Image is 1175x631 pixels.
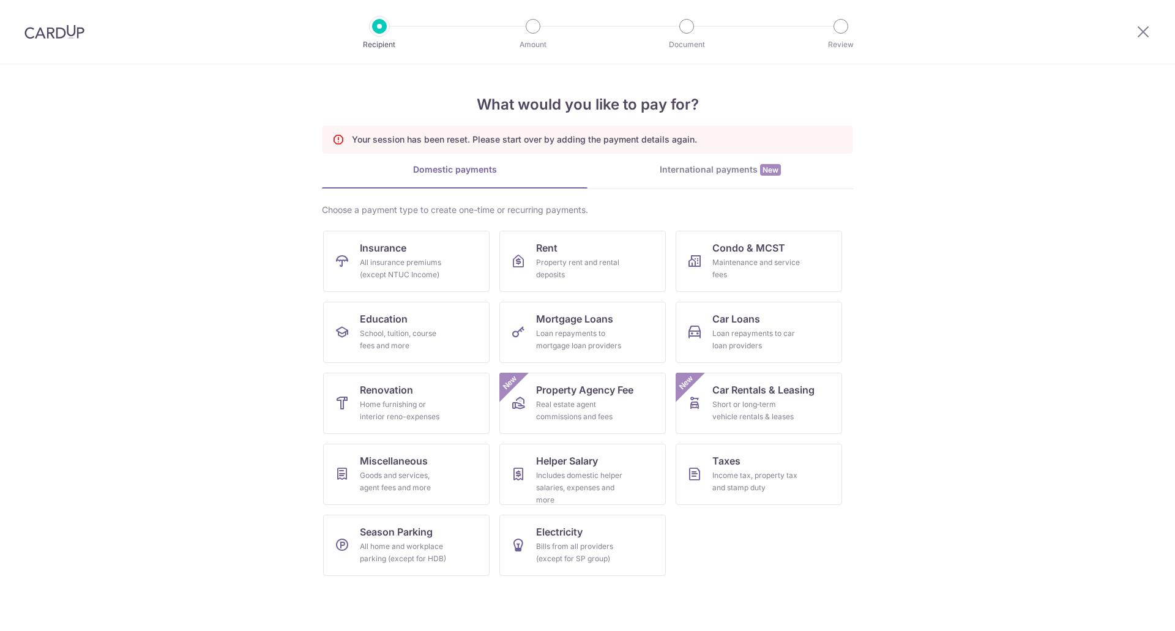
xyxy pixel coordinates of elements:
span: Renovation [360,383,413,397]
p: Review [796,39,886,51]
span: Education [360,312,408,326]
span: Season Parking [360,525,433,539]
a: EducationSchool, tuition, course fees and more [323,302,490,363]
span: Car Rentals & Leasing [712,383,815,397]
a: Helper SalaryIncludes domestic helper salaries, expenses and more [499,444,666,505]
a: Property Agency FeeReal estate agent commissions and feesNew [499,373,666,434]
span: Taxes [712,454,740,468]
div: Domestic payments [322,163,587,176]
div: Choose a payment type to create one-time or recurring payments. [322,204,853,216]
div: Property rent and rental deposits [536,256,624,281]
a: RentProperty rent and rental deposits [499,231,666,292]
iframe: Opens a widget where you can find more information [1097,594,1163,625]
span: Electricity [536,525,583,539]
div: Maintenance and service fees [712,256,800,281]
span: New [676,373,696,393]
span: Condo & MCST [712,241,785,255]
div: Goods and services, agent fees and more [360,469,448,494]
div: All home and workplace parking (except for HDB) [360,540,448,565]
a: ElectricityBills from all providers (except for SP group) [499,515,666,576]
div: Income tax, property tax and stamp duty [712,469,800,494]
span: Property Agency Fee [536,383,633,397]
a: Condo & MCSTMaintenance and service fees [676,231,842,292]
div: Home furnishing or interior reno-expenses [360,398,448,423]
img: CardUp [24,24,84,39]
h4: What would you like to pay for? [322,94,853,116]
a: Car Rentals & LeasingShort or long‑term vehicle rentals & leasesNew [676,373,842,434]
a: TaxesIncome tax, property tax and stamp duty [676,444,842,505]
div: Loan repayments to car loan providers [712,327,800,352]
div: Includes domestic helper salaries, expenses and more [536,469,624,506]
div: International payments [587,163,853,176]
p: Your session has been reset. Please start over by adding the payment details again. [352,133,697,146]
span: Rent [536,241,558,255]
div: Bills from all providers (except for SP group) [536,540,624,565]
p: Document [641,39,732,51]
div: School, tuition, course fees and more [360,327,448,352]
p: Amount [488,39,578,51]
span: New [500,373,520,393]
span: Helper Salary [536,454,598,468]
span: Insurance [360,241,406,255]
a: InsuranceAll insurance premiums (except NTUC Income) [323,231,490,292]
span: Car Loans [712,312,760,326]
a: Season ParkingAll home and workplace parking (except for HDB) [323,515,490,576]
p: Recipient [334,39,425,51]
div: All insurance premiums (except NTUC Income) [360,256,448,281]
div: Short or long‑term vehicle rentals & leases [712,398,800,423]
div: Real estate agent commissions and fees [536,398,624,423]
a: RenovationHome furnishing or interior reno-expenses [323,373,490,434]
div: Loan repayments to mortgage loan providers [536,327,624,352]
a: Car LoansLoan repayments to car loan providers [676,302,842,363]
a: Mortgage LoansLoan repayments to mortgage loan providers [499,302,666,363]
span: Miscellaneous [360,454,428,468]
a: MiscellaneousGoods and services, agent fees and more [323,444,490,505]
span: Mortgage Loans [536,312,613,326]
span: New [760,164,781,176]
